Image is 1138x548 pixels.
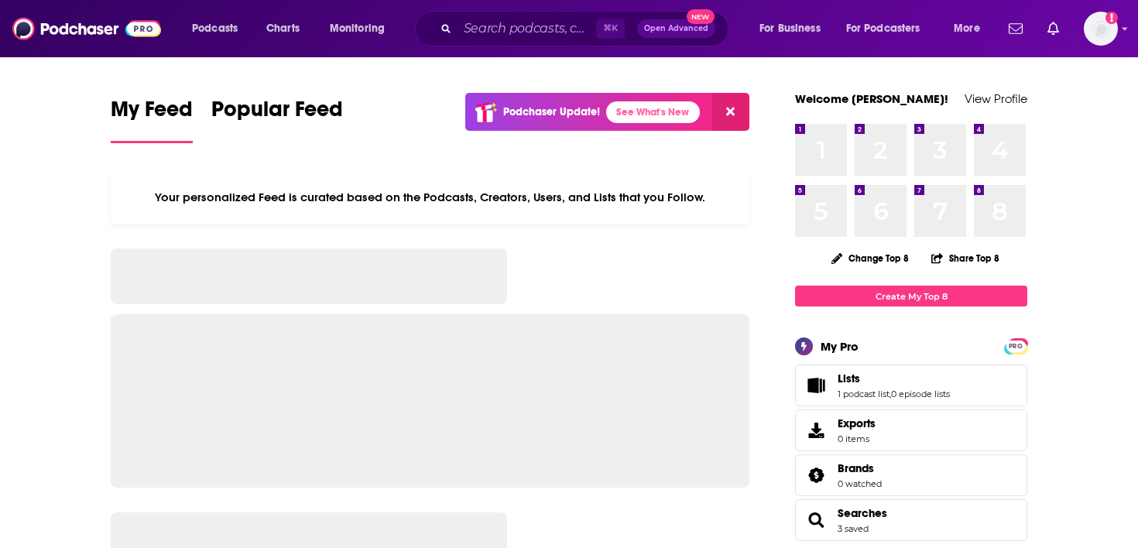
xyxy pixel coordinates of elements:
button: open menu [943,16,999,41]
a: 1 podcast list [838,389,889,399]
div: Your personalized Feed is curated based on the Podcasts, Creators, Users, and Lists that you Follow. [111,171,749,224]
span: Lists [838,372,860,385]
svg: Add a profile image [1105,12,1118,24]
span: For Business [759,18,821,39]
span: , [889,389,891,399]
span: My Feed [111,96,193,132]
a: Popular Feed [211,96,343,143]
span: Logged in as danikarchmer [1084,12,1118,46]
span: Charts [266,18,300,39]
button: Open AdvancedNew [637,19,715,38]
input: Search podcasts, credits, & more... [458,16,596,41]
img: User Profile [1084,12,1118,46]
a: 3 saved [838,523,869,534]
span: Exports [838,416,876,430]
a: Charts [256,16,309,41]
a: Welcome [PERSON_NAME]! [795,91,948,106]
span: 0 items [838,433,876,444]
a: Exports [795,409,1027,451]
a: See What's New [606,101,700,123]
div: My Pro [821,339,859,354]
a: Create My Top 8 [795,286,1027,307]
span: More [954,18,980,39]
span: For Podcasters [846,18,920,39]
button: open menu [181,16,258,41]
span: Open Advanced [644,25,708,33]
a: 0 episode lists [891,389,950,399]
button: open menu [749,16,840,41]
p: Podchaser Update! [503,105,600,118]
span: Podcasts [192,18,238,39]
a: 0 watched [838,478,882,489]
span: New [687,9,715,24]
span: Brands [838,461,874,475]
button: Share Top 8 [931,243,1000,273]
span: Monitoring [330,18,385,39]
a: View Profile [965,91,1027,106]
div: Search podcasts, credits, & more... [430,11,743,46]
a: Lists [800,375,831,396]
span: ⌘ K [596,19,625,39]
a: PRO [1006,340,1025,351]
span: Searches [795,499,1027,541]
a: Searches [800,509,831,531]
a: Show notifications dropdown [1041,15,1065,42]
button: Show profile menu [1084,12,1118,46]
span: PRO [1006,341,1025,352]
span: Lists [795,365,1027,406]
a: Brands [838,461,882,475]
a: Brands [800,464,831,486]
span: Popular Feed [211,96,343,132]
button: open menu [836,16,943,41]
span: Brands [795,454,1027,496]
button: Change Top 8 [822,248,918,268]
button: open menu [319,16,405,41]
a: Searches [838,506,887,520]
span: Exports [800,420,831,441]
a: Show notifications dropdown [1003,15,1029,42]
img: Podchaser - Follow, Share and Rate Podcasts [12,14,161,43]
a: Lists [838,372,950,385]
a: My Feed [111,96,193,143]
